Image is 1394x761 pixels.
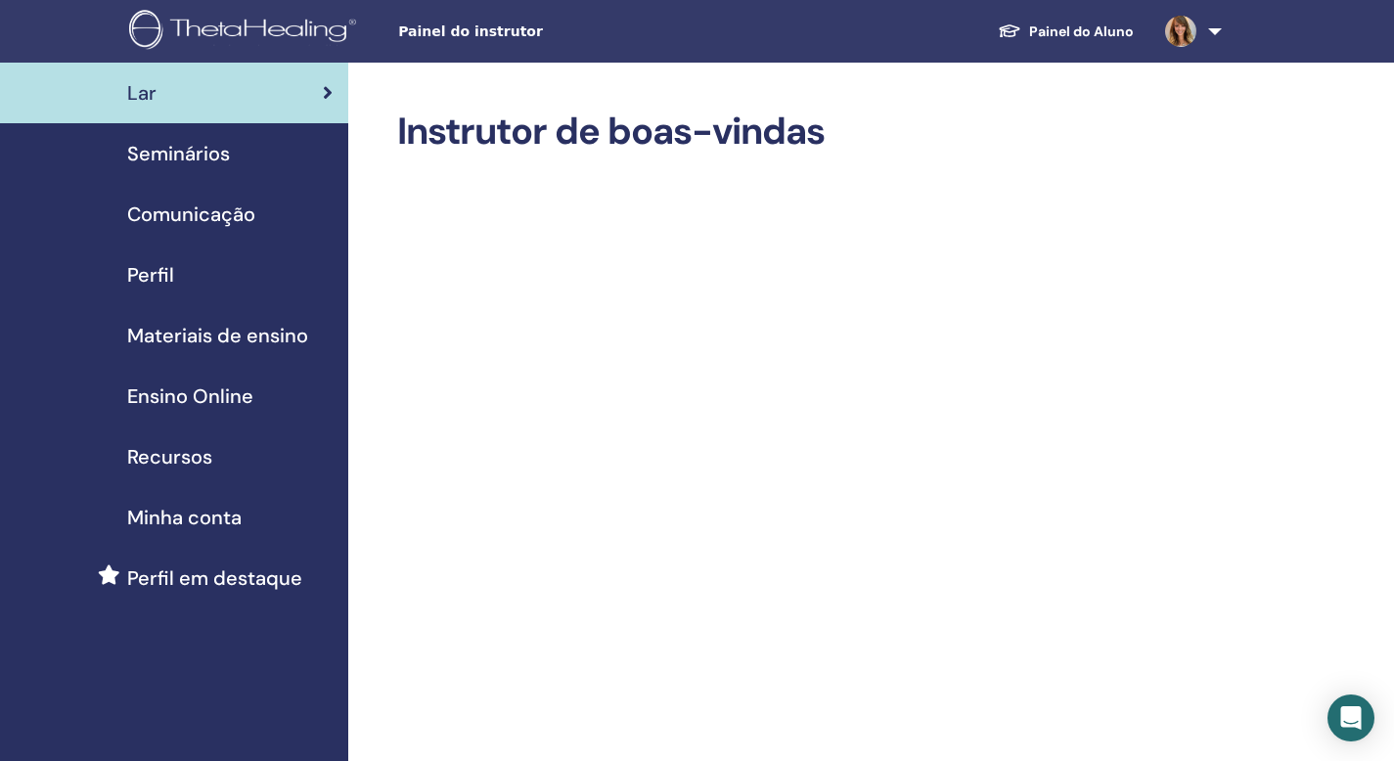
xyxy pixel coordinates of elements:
[127,260,174,290] span: Perfil
[397,110,1218,155] h2: Instrutor de boas-vindas
[127,503,242,532] span: Minha conta
[127,321,308,350] span: Materiais de ensino
[1327,694,1374,741] div: Open Intercom Messenger
[127,442,212,471] span: Recursos
[129,10,363,54] img: logo.png
[1165,16,1196,47] img: default.jpg
[127,139,230,168] span: Seminários
[127,78,157,108] span: Lar
[127,563,302,593] span: Perfil em destaque
[982,14,1149,50] a: Painel do Aluno
[127,381,253,411] span: Ensino Online
[398,22,692,42] span: Painel do instrutor
[127,200,255,229] span: Comunicação
[998,22,1021,39] img: graduation-cap-white.svg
